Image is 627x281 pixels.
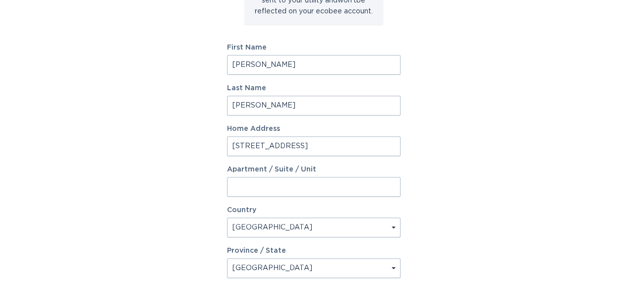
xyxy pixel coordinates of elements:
[227,207,256,214] label: Country
[227,125,400,132] label: Home Address
[227,247,286,254] label: Province / State
[227,85,400,92] label: Last Name
[227,44,400,51] label: First Name
[227,166,400,173] label: Apartment / Suite / Unit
